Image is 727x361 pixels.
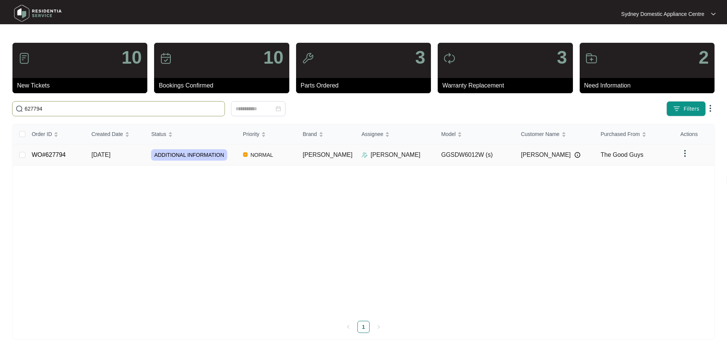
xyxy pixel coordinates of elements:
[342,321,354,333] button: left
[673,105,680,113] img: filter icon
[585,52,598,64] img: icon
[683,105,699,113] span: Filters
[376,325,381,329] span: right
[666,101,706,116] button: filter iconFilters
[371,150,421,159] p: [PERSON_NAME]
[699,48,709,67] p: 2
[680,149,690,158] img: dropdown arrow
[301,81,431,90] p: Parts Ordered
[160,52,172,64] img: icon
[122,48,142,67] p: 10
[346,325,351,329] span: left
[362,152,368,158] img: Assigner Icon
[373,321,385,333] button: right
[515,124,595,144] th: Customer Name
[26,124,86,144] th: Order ID
[18,52,30,64] img: icon
[435,124,515,144] th: Model
[574,152,580,158] img: Info icon
[243,130,260,138] span: Priority
[151,130,166,138] span: Status
[16,105,23,113] img: search-icon
[521,150,571,159] span: [PERSON_NAME]
[92,130,123,138] span: Created Date
[435,144,515,166] td: GGSDW6012W (s)
[11,2,64,25] img: residentia service logo
[356,124,435,144] th: Assignee
[302,52,314,64] img: icon
[358,321,369,333] a: 1
[557,48,567,67] p: 3
[32,152,66,158] a: WO#627794
[521,130,560,138] span: Customer Name
[159,81,289,90] p: Bookings Confirmed
[32,130,52,138] span: Order ID
[237,124,297,144] th: Priority
[17,81,147,90] p: New Tickets
[303,152,353,158] span: [PERSON_NAME]
[706,104,715,113] img: dropdown arrow
[145,124,237,144] th: Status
[357,321,370,333] li: 1
[362,130,384,138] span: Assignee
[594,124,674,144] th: Purchased From
[373,321,385,333] li: Next Page
[601,130,640,138] span: Purchased From
[674,124,714,144] th: Actions
[151,149,227,161] span: ADDITIONAL INFORMATION
[303,130,317,138] span: Brand
[86,124,145,144] th: Created Date
[621,10,704,18] p: Sydney Domestic Appliance Centre
[92,152,111,158] span: [DATE]
[443,52,456,64] img: icon
[584,81,715,90] p: Need Information
[601,152,643,158] span: The Good Guys
[415,48,425,67] p: 3
[248,150,276,159] span: NORMAL
[25,105,222,113] input: Search by Order Id, Assignee Name, Customer Name, Brand and Model
[243,152,248,157] img: Vercel Logo
[441,130,456,138] span: Model
[442,81,573,90] p: Warranty Replacement
[342,321,354,333] li: Previous Page
[296,124,355,144] th: Brand
[711,12,716,16] img: dropdown arrow
[263,48,283,67] p: 10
